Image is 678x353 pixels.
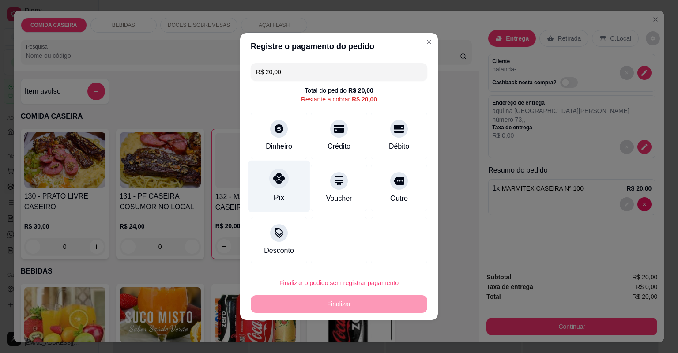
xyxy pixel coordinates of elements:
header: Registre o pagamento do pedido [240,33,438,60]
div: Dinheiro [266,141,292,152]
button: Finalizar o pedido sem registrar pagamento [251,274,427,292]
div: Pix [274,192,284,203]
div: Desconto [264,245,294,256]
div: Voucher [326,193,352,204]
div: Restante a cobrar [301,95,377,104]
div: R$ 20,00 [348,86,373,95]
div: Outro [390,193,408,204]
div: Total do pedido [305,86,373,95]
div: R$ 20,00 [352,95,377,104]
input: Ex.: hambúrguer de cordeiro [256,63,422,81]
button: Close [422,35,436,49]
div: Crédito [328,141,350,152]
div: Débito [389,141,409,152]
